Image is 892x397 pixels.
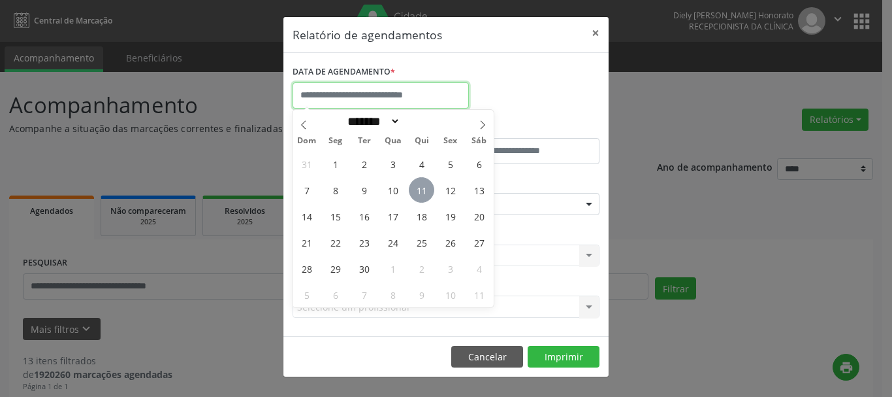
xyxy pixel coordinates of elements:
span: Setembro 11, 2025 [409,177,434,203]
span: Setembro 19, 2025 [438,203,463,229]
span: Setembro 13, 2025 [466,177,492,203]
span: Agosto 31, 2025 [294,151,319,177]
span: Outubro 2, 2025 [409,256,434,281]
span: Setembro 2, 2025 [351,151,377,177]
button: Cancelar [451,346,523,368]
span: Setembro 17, 2025 [380,203,406,229]
span: Outubro 8, 2025 [380,282,406,307]
span: Setembro 12, 2025 [438,177,463,203]
span: Setembro 27, 2025 [466,230,492,255]
span: Setembro 10, 2025 [380,177,406,203]
h5: Relatório de agendamentos [293,26,442,43]
span: Setembro 28, 2025 [294,256,319,281]
select: Month [343,114,400,128]
span: Setembro 5, 2025 [438,151,463,177]
label: DATA DE AGENDAMENTO [293,62,395,82]
span: Setembro 22, 2025 [323,230,348,255]
span: Setembro 4, 2025 [409,151,434,177]
span: Setembro 6, 2025 [466,151,492,177]
span: Outubro 11, 2025 [466,282,492,307]
span: Setembro 14, 2025 [294,203,319,229]
span: Setembro 3, 2025 [380,151,406,177]
span: Outubro 10, 2025 [438,282,463,307]
span: Sáb [465,137,494,145]
span: Setembro 29, 2025 [323,256,348,281]
span: Setembro 20, 2025 [466,203,492,229]
span: Setembro 9, 2025 [351,177,377,203]
span: Qua [379,137,407,145]
span: Sex [436,137,465,145]
span: Setembro 1, 2025 [323,151,348,177]
span: Setembro 21, 2025 [294,230,319,255]
span: Setembro 26, 2025 [438,230,463,255]
input: Year [400,114,443,128]
span: Setembro 24, 2025 [380,230,406,255]
span: Outubro 5, 2025 [294,282,319,307]
button: Imprimir [528,346,599,368]
span: Setembro 15, 2025 [323,203,348,229]
span: Dom [293,137,321,145]
span: Qui [407,137,436,145]
label: ATÉ [449,118,599,138]
span: Setembro 8, 2025 [323,177,348,203]
span: Outubro 7, 2025 [351,282,377,307]
span: Outubro 6, 2025 [323,282,348,307]
span: Seg [321,137,350,145]
span: Setembro 18, 2025 [409,203,434,229]
span: Outubro 9, 2025 [409,282,434,307]
span: Outubro 3, 2025 [438,256,463,281]
span: Outubro 1, 2025 [380,256,406,281]
span: Setembro 30, 2025 [351,256,377,281]
button: Close [582,17,609,49]
span: Setembro 7, 2025 [294,177,319,203]
span: Setembro 25, 2025 [409,230,434,255]
span: Ter [350,137,379,145]
span: Outubro 4, 2025 [466,256,492,281]
span: Setembro 23, 2025 [351,230,377,255]
span: Setembro 16, 2025 [351,203,377,229]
